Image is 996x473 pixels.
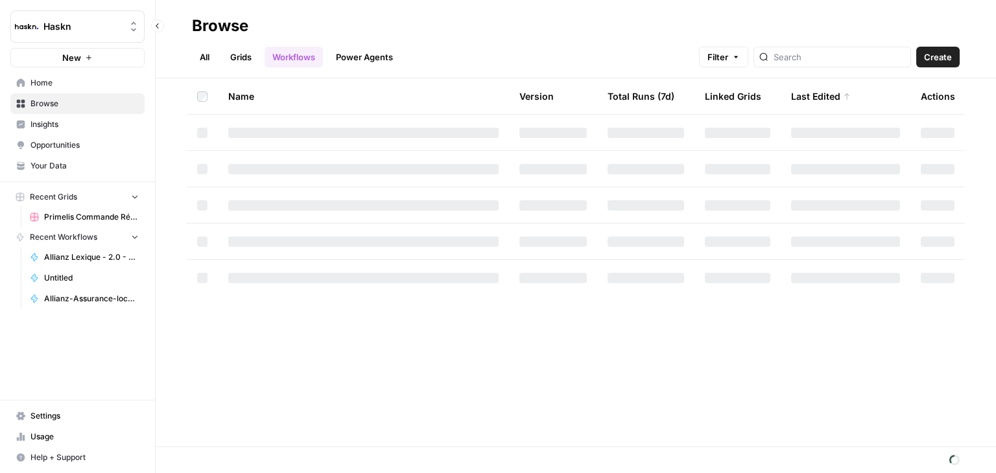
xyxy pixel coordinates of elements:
[192,47,217,67] a: All
[44,211,139,223] span: Primelis Commande Rédaction Netlinking (2).csv
[222,47,259,67] a: Grids
[265,47,323,67] a: Workflows
[30,160,139,172] span: Your Data
[192,16,248,36] div: Browse
[10,227,145,247] button: Recent Workflows
[24,247,145,268] a: Allianz Lexique - 2.0 - Habitation - août 2025
[30,77,139,89] span: Home
[10,156,145,176] a: Your Data
[43,20,122,33] span: Haskn
[30,431,139,443] span: Usage
[24,268,145,288] a: Untitled
[10,10,145,43] button: Workspace: Haskn
[10,114,145,135] a: Insights
[44,251,139,263] span: Allianz Lexique - 2.0 - Habitation - août 2025
[328,47,401,67] a: Power Agents
[30,452,139,463] span: Help + Support
[228,78,499,114] div: Name
[44,272,139,284] span: Untitled
[707,51,728,63] span: Filter
[24,207,145,227] a: Primelis Commande Rédaction Netlinking (2).csv
[10,426,145,447] a: Usage
[916,47,960,67] button: Create
[24,288,145,309] a: Allianz-Assurance-local v2
[10,447,145,468] button: Help + Support
[10,135,145,156] a: Opportunities
[15,15,38,38] img: Haskn Logo
[10,93,145,114] a: Browse
[30,139,139,151] span: Opportunities
[10,187,145,207] button: Recent Grids
[44,293,139,305] span: Allianz-Assurance-local v2
[791,78,851,114] div: Last Edited
[10,48,145,67] button: New
[705,78,761,114] div: Linked Grids
[519,78,554,114] div: Version
[30,98,139,110] span: Browse
[30,410,139,422] span: Settings
[30,119,139,130] span: Insights
[924,51,952,63] span: Create
[30,191,77,203] span: Recent Grids
[608,78,674,114] div: Total Runs (7d)
[10,406,145,426] a: Settings
[774,51,905,63] input: Search
[30,231,97,243] span: Recent Workflows
[10,73,145,93] a: Home
[699,47,748,67] button: Filter
[921,78,955,114] div: Actions
[62,51,81,64] span: New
